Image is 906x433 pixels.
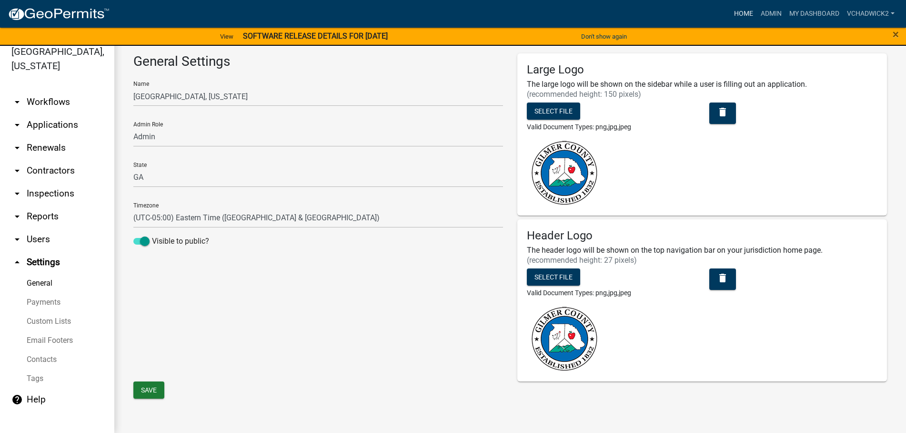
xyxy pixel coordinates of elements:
[709,268,736,290] button: delete
[527,256,877,265] h6: (recommended height: 27 pixels)
[527,229,877,243] h5: Header Logo
[717,106,728,118] i: delete
[11,234,23,245] i: arrow_drop_down
[216,29,237,44] a: View
[717,272,728,284] i: delete
[11,142,23,154] i: arrow_drop_down
[527,289,631,297] span: Valid Document Types: png,jpg,jpeg
[11,211,23,222] i: arrow_drop_down
[577,29,631,44] button: Don't show again
[11,119,23,131] i: arrow_drop_down
[11,165,23,176] i: arrow_drop_down
[11,257,23,268] i: arrow_drop_up
[730,5,757,23] a: Home
[11,394,23,405] i: help
[893,29,899,40] button: Close
[243,31,388,41] strong: SOFTWARE RELEASE DETAILS FOR [DATE]
[527,268,580,286] button: Select file
[527,63,877,77] h5: Large Logo
[133,236,209,247] label: Visible to public?
[527,90,877,99] h6: (recommended height: 150 pixels)
[785,5,843,23] a: My Dashboard
[527,306,598,372] img: jurisdiction header logo
[141,386,157,394] span: Save
[843,5,898,23] a: VChadwick2
[133,381,164,399] button: Save
[527,80,877,89] h6: The large logo will be shown on the sidebar while a user is filling out an application.
[527,103,580,120] button: Select file
[757,5,785,23] a: Admin
[709,103,736,124] button: delete
[11,96,23,108] i: arrow_drop_down
[527,246,877,255] h6: The header logo will be shown on the top navigation bar on your jurisdiction home page.
[527,140,598,206] img: jurisdiction logo
[527,123,631,131] span: Valid Document Types: png,jpg,jpeg
[133,53,503,70] h3: General Settings
[893,28,899,41] span: ×
[11,188,23,199] i: arrow_drop_down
